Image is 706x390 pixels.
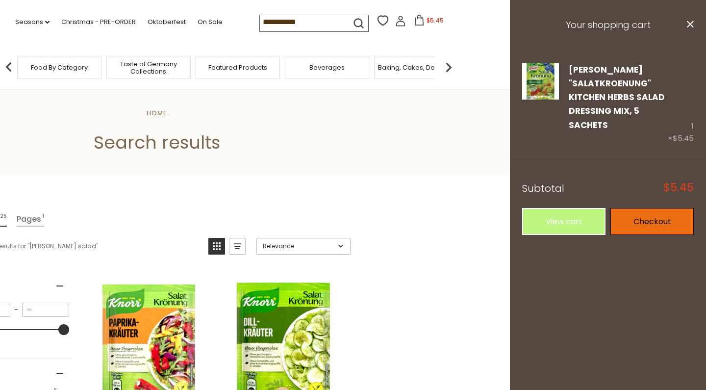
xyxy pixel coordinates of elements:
[148,17,186,27] a: Oktoberfest
[15,17,50,27] a: Seasons
[61,17,136,27] a: Christmas - PRE-ORDER
[208,238,225,255] a: View grid mode
[610,208,694,235] a: Checkout
[439,57,458,77] img: next arrow
[263,242,335,251] span: Relevance
[22,303,69,317] input: Maximum value
[208,64,267,71] a: Featured Products
[522,63,559,145] a: Knorr "Salatkroenung" Kitchen Herbs Salad Dressing Mix, 5 sachets
[569,64,665,131] a: [PERSON_NAME] "Salatkroenung" Kitchen Herbs Salad Dressing Mix, 5 sachets
[427,16,444,25] span: $5.45
[522,63,559,100] img: Knorr "Salatkroenung" Kitchen Herbs Salad Dressing Mix, 5 sachets
[522,182,564,195] span: Subtotal
[256,238,351,255] a: Sort options
[663,182,694,193] span: $5.45
[42,212,44,226] span: 1
[10,305,22,314] span: –
[668,63,694,145] div: 1 ×
[17,212,44,227] a: View Pages Tab
[408,15,450,29] button: $5.45
[31,64,88,71] a: Food By Category
[109,60,188,75] a: Taste of Germany Collections
[673,133,694,143] span: $5.45
[147,108,167,118] a: Home
[522,208,605,235] a: View cart
[229,238,246,255] a: View list mode
[378,64,454,71] a: Baking, Cakes, Desserts
[198,17,223,27] a: On Sale
[309,64,345,71] a: Beverages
